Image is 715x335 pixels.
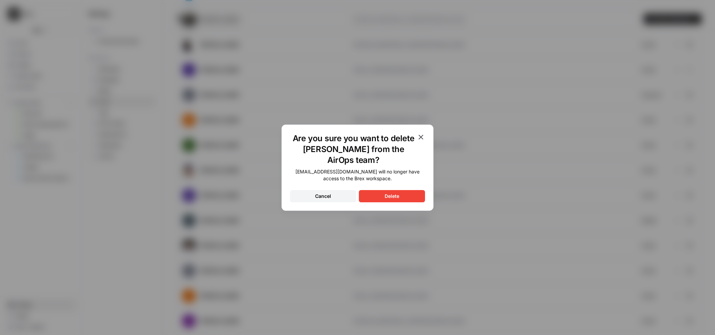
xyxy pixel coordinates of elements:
[290,190,356,202] button: Cancel
[290,168,425,182] div: [EMAIL_ADDRESS][DOMAIN_NAME] will no longer have access to the Brex workspace.
[290,133,417,166] h1: Are you sure you want to delete [PERSON_NAME] from the AirOps team?
[359,190,425,202] button: Delete
[385,193,399,200] div: Delete
[315,193,331,200] div: Cancel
